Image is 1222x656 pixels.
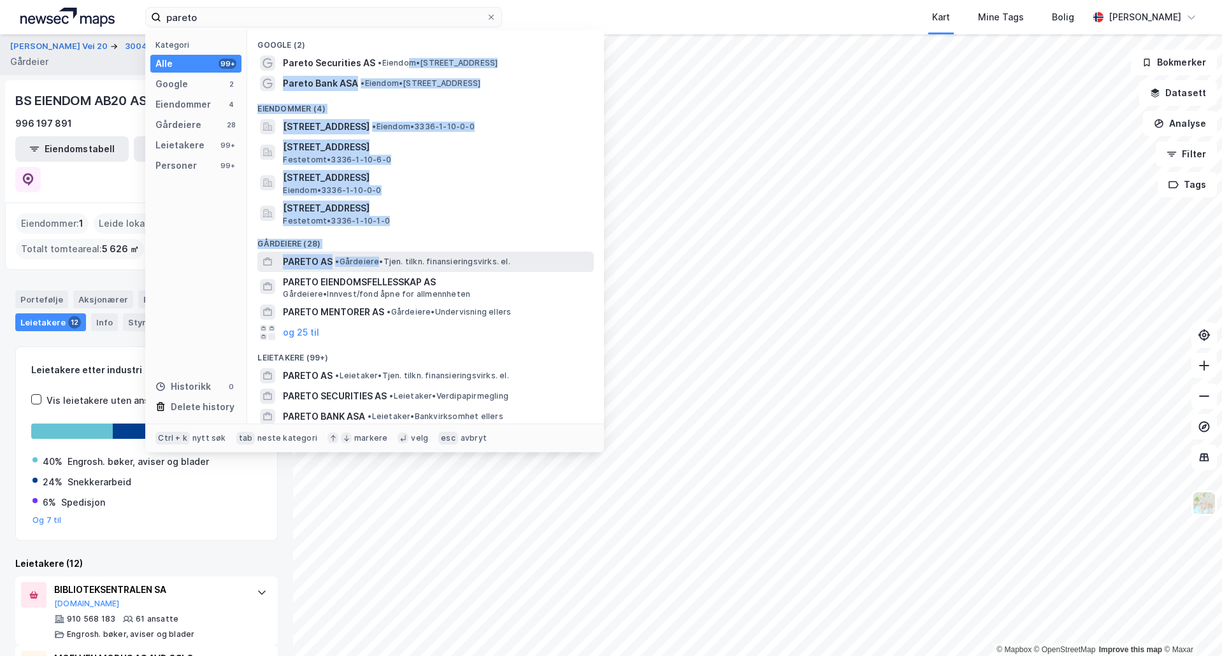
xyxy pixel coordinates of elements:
a: Improve this map [1099,645,1162,654]
div: 61 ansatte [136,614,178,624]
div: Totalt tomteareal : [16,239,144,259]
div: 99+ [219,160,236,171]
div: Aksjonærer [73,290,133,308]
span: 1 [79,216,83,231]
div: velg [411,433,428,443]
div: BIBLIOTEKSENTRALEN SA [54,582,244,597]
div: Mine Tags [978,10,1024,25]
span: • [361,78,364,88]
span: Gårdeiere • Tjen. tilkn. finansieringsvirks. el. [335,257,510,267]
button: [DOMAIN_NAME] [54,599,120,609]
div: 28 [226,120,236,130]
iframe: Chat Widget [1158,595,1222,656]
span: Gårdeiere • Undervisning ellers [387,307,511,317]
div: Gårdeiere (28) [247,229,604,252]
span: Leietaker • Tjen. tilkn. finansieringsvirks. el. [335,371,508,381]
button: Tags [1158,172,1217,197]
a: OpenStreetMap [1034,645,1096,654]
button: og 25 til [283,325,319,340]
div: 910 568 183 [67,614,115,624]
div: Eiendommer [155,97,211,112]
div: nytt søk [192,433,226,443]
span: 5 626 ㎡ [102,241,139,257]
div: Kart [932,10,950,25]
button: [PERSON_NAME] Vei 20 [10,40,110,53]
span: • [389,391,393,401]
div: Gårdeier [10,54,48,69]
a: Mapbox [996,645,1032,654]
span: PARETO BANK ASA [283,409,365,424]
div: tab [236,432,255,445]
div: Leietakere etter industri [31,362,262,378]
div: markere [354,433,387,443]
div: Info [91,313,118,331]
div: 99+ [219,59,236,69]
span: Eiendom • 3336-1-10-0-0 [372,122,474,132]
span: PARETO MENTORER AS [283,304,384,320]
div: esc [438,432,458,445]
div: Engrosh. bøker, aviser og blader [68,454,209,469]
span: PARETO AS [283,368,333,383]
div: neste kategori [257,433,317,443]
div: Spedisjon [61,495,105,510]
div: Snekkerarbeid [68,474,131,490]
span: Eiendom • [STREET_ADDRESS] [361,78,480,89]
span: Festetomt • 3336-1-10-6-0 [283,155,391,165]
span: [STREET_ADDRESS] [283,170,589,185]
div: 24% [43,474,62,490]
div: Leietakere (12) [15,556,278,571]
div: Kategori [155,40,241,50]
div: Google (2) [247,30,604,53]
div: BS EIENDOM AB20 AS [15,90,149,111]
div: Eiendommer : [16,213,89,234]
div: Bolig [1052,10,1074,25]
span: Eiendom • 3336-1-10-0-0 [283,185,381,196]
div: Vis leietakere uten ansatte [47,393,168,408]
img: Z [1192,491,1216,515]
div: Personer [155,158,197,173]
span: [STREET_ADDRESS] [283,119,370,134]
div: Historikk [155,379,211,394]
span: PARETO EIENDOMSFELLESSKAP AS [283,275,589,290]
div: Gårdeiere [155,117,201,132]
div: 0 [226,381,236,392]
div: 99+ [219,140,236,150]
div: [PERSON_NAME] [1109,10,1181,25]
span: [STREET_ADDRESS] [283,139,589,155]
span: PARETO AS [283,254,333,269]
div: 6% [43,495,56,510]
span: • [335,257,339,266]
div: Leietakere [155,138,205,153]
span: • [335,371,339,380]
span: Leietaker • Verdipapirmegling [389,391,508,401]
div: 40% [43,454,62,469]
span: • [372,122,376,131]
div: Ctrl + k [155,432,190,445]
div: Styret [123,313,175,331]
button: Bokmerker [1131,50,1217,75]
div: Portefølje [15,290,68,308]
div: Alle [155,56,173,71]
div: Leietakere (99+) [247,343,604,366]
div: Leide lokasjoner : [94,213,184,234]
div: Delete history [171,399,234,415]
span: Leietaker • Bankvirksomhet ellers [368,411,503,422]
span: Festetomt • 3336-1-10-1-0 [283,216,390,226]
div: Engrosh. bøker, aviser og blader [67,629,194,639]
button: Filter [1156,141,1217,167]
span: PARETO SECURITIES AS [283,389,387,404]
span: • [387,307,391,317]
div: 4 [226,99,236,110]
span: Pareto Securities AS [283,55,375,71]
span: Eiendom • [STREET_ADDRESS] [378,58,498,68]
span: Gårdeiere • Innvest/fond åpne for allmennheten [283,289,470,299]
div: Eiendommer [138,290,217,308]
span: Pareto Bank ASA [283,76,358,91]
span: • [378,58,382,68]
div: 2 [226,79,236,89]
img: logo.a4113a55bc3d86da70a041830d287a7e.svg [20,8,115,27]
input: Søk på adresse, matrikkel, gårdeiere, leietakere eller personer [161,8,486,27]
div: avbryt [461,433,487,443]
button: Datasett [1139,80,1217,106]
span: • [368,411,371,421]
